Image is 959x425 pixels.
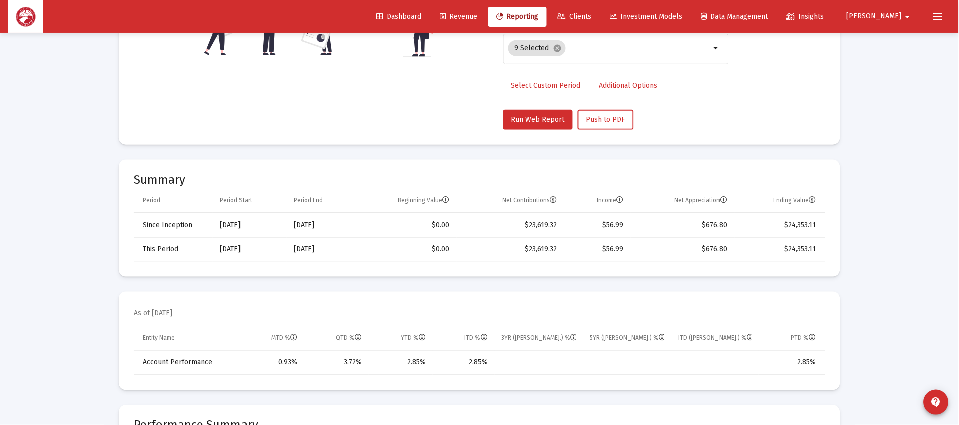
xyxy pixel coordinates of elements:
[557,12,592,21] span: Clients
[503,196,557,204] div: Net Contributions
[675,196,728,204] div: Net Appreciation
[432,7,486,27] a: Revenue
[143,334,175,342] div: Entity Name
[693,7,776,27] a: Data Management
[213,189,287,213] td: Column Period Start
[246,358,297,368] div: 0.93%
[433,327,495,351] td: Column ITD %
[294,196,323,204] div: Period End
[356,189,456,213] td: Column Beginning Value
[356,213,456,237] td: $0.00
[503,110,573,130] button: Run Web Report
[766,358,816,368] div: 2.85%
[457,189,564,213] td: Column Net Contributions
[597,196,624,204] div: Income
[134,327,825,375] div: Data grid
[464,334,488,342] div: ITD %
[774,196,816,204] div: Ending Value
[134,309,172,319] mat-card-subtitle: As of [DATE]
[791,334,816,342] div: PTD %
[508,40,566,56] mat-chip: 9 Selected
[440,358,488,368] div: 2.85%
[143,196,160,204] div: Period
[220,244,280,254] div: [DATE]
[711,42,723,54] mat-icon: arrow_drop_down
[564,237,631,261] td: $56.99
[701,12,768,21] span: Data Management
[508,38,711,58] mat-chip-list: Selection
[599,81,658,90] span: Additional Options
[294,220,349,230] div: [DATE]
[134,213,213,237] td: Since Inception
[847,12,902,21] span: [PERSON_NAME]
[631,189,735,213] td: Column Net Appreciation
[495,327,583,351] td: Column 3YR (Ann.) %
[304,327,369,351] td: Column QTD %
[590,334,665,342] div: 5YR ([PERSON_NAME].) %
[631,237,735,261] td: $676.80
[336,334,362,342] div: QTD %
[578,110,634,130] button: Push to PDF
[440,12,477,21] span: Revenue
[549,7,600,27] a: Clients
[511,115,565,124] span: Run Web Report
[735,189,825,213] td: Column Ending Value
[735,237,825,261] td: $24,353.11
[583,327,672,351] td: Column 5YR (Ann.) %
[16,7,36,27] img: Dashboard
[511,81,581,90] span: Select Custom Period
[368,7,429,27] a: Dashboard
[787,12,824,21] span: Insights
[735,213,825,237] td: $24,353.11
[376,358,426,368] div: 2.85%
[369,327,433,351] td: Column YTD %
[610,12,683,21] span: Investment Models
[271,334,297,342] div: MTD %
[759,327,825,351] td: Column PTD %
[398,196,450,204] div: Beginning Value
[602,7,691,27] a: Investment Models
[134,351,238,375] td: Account Performance
[671,327,759,351] td: Column ITD (Ann.) %
[134,189,213,213] td: Column Period
[564,213,631,237] td: $56.99
[835,6,926,26] button: [PERSON_NAME]
[586,115,625,124] span: Push to PDF
[134,327,238,351] td: Column Entity Name
[930,396,942,408] mat-icon: contact_support
[457,213,564,237] td: $23,619.32
[564,189,631,213] td: Column Income
[779,7,832,27] a: Insights
[496,12,539,21] span: Reporting
[134,237,213,261] td: This Period
[376,12,421,21] span: Dashboard
[401,334,426,342] div: YTD %
[902,7,914,27] mat-icon: arrow_drop_down
[238,327,304,351] td: Column MTD %
[356,237,456,261] td: $0.00
[287,189,356,213] td: Column Period End
[220,220,280,230] div: [DATE]
[134,189,825,262] div: Data grid
[488,7,547,27] a: Reporting
[678,334,752,342] div: ITD ([PERSON_NAME].) %
[134,175,825,185] mat-card-title: Summary
[220,196,252,204] div: Period Start
[294,244,349,254] div: [DATE]
[502,334,576,342] div: 3YR ([PERSON_NAME].) %
[457,237,564,261] td: $23,619.32
[311,358,362,368] div: 3.72%
[553,44,562,53] mat-icon: cancel
[631,213,735,237] td: $676.80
